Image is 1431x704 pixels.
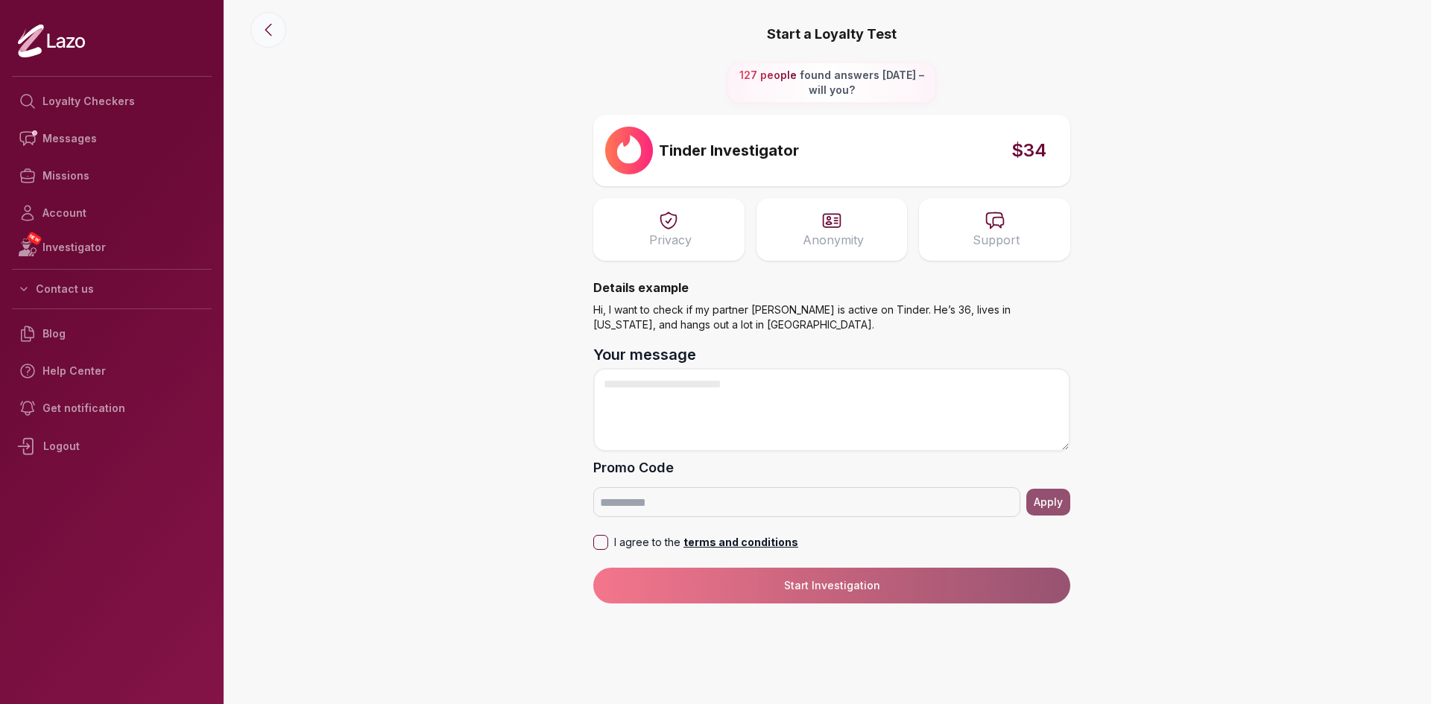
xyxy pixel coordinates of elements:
label: Promo Code [593,457,1070,478]
a: Get notification [12,390,212,427]
span: found answers [DATE] – will you? [800,69,924,96]
p: Anonymity [803,231,864,249]
img: 92652885-6ea9-48b0-8163-3da6023238f1 [605,127,653,174]
h4: Details example [593,279,1070,296]
p: Support [973,231,1020,249]
span: $34 [1011,139,1046,162]
a: Help Center [12,352,212,390]
a: Messages [12,120,212,157]
p: I agree to the [614,535,798,550]
a: Blog [12,315,212,352]
span: NEW [26,231,42,246]
p: Privacy [649,231,692,249]
a: Account [12,194,212,232]
div: Logout [12,427,212,466]
a: Missions [12,157,212,194]
span: 127 people [739,69,797,81]
button: Contact us [12,276,212,302]
p: terms and conditions [680,535,798,550]
label: Your message [593,344,1070,365]
span: Tinder Investigator [659,140,799,161]
a: Loyalty Checkers [12,83,212,120]
a: NEWInvestigator [12,232,212,263]
p: Start a Loyalty Test [593,24,1070,45]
